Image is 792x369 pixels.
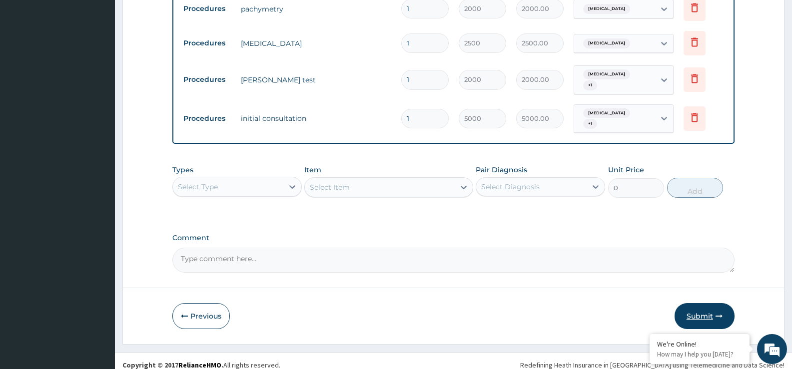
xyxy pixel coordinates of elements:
label: Comment [172,234,735,242]
div: We're Online! [657,340,742,349]
textarea: Type your message and hit 'Enter' [5,255,190,290]
span: [MEDICAL_DATA] [583,4,630,14]
button: Submit [675,303,735,329]
button: Previous [172,303,230,329]
span: [MEDICAL_DATA] [583,108,630,118]
label: Pair Diagnosis [476,165,527,175]
td: [PERSON_NAME] test [236,70,396,90]
p: How may I help you today? [657,350,742,359]
span: [MEDICAL_DATA] [583,38,630,48]
td: Procedures [178,70,236,89]
button: Add [667,178,723,198]
div: Select Type [178,182,218,192]
span: + 1 [583,119,597,129]
td: Procedures [178,109,236,128]
label: Item [304,165,321,175]
span: We're online! [58,117,138,218]
img: d_794563401_company_1708531726252_794563401 [18,50,40,75]
span: + 1 [583,80,597,90]
td: initial consultation [236,108,396,128]
div: Select Diagnosis [481,182,540,192]
label: Unit Price [608,165,644,175]
td: Procedures [178,34,236,52]
td: [MEDICAL_DATA] [236,33,396,53]
span: [MEDICAL_DATA] [583,69,630,79]
div: Minimize live chat window [164,5,188,29]
div: Chat with us now [52,56,168,69]
label: Types [172,166,193,174]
